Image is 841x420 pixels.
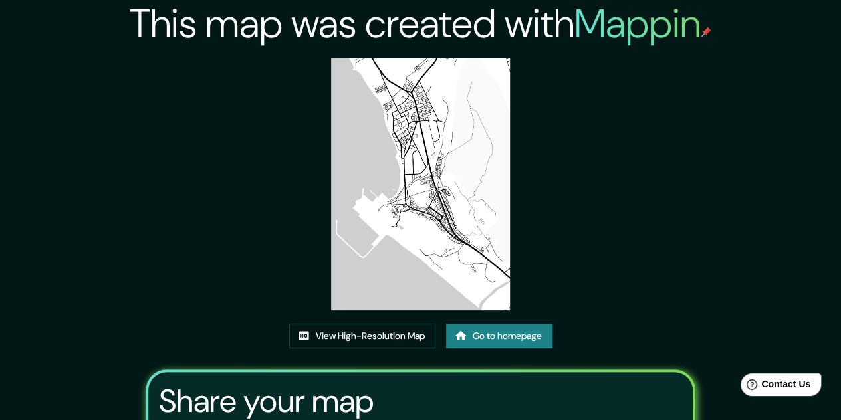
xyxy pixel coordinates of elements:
[723,368,826,405] iframe: Help widget launcher
[289,324,435,348] a: View High-Resolution Map
[159,383,374,420] h3: Share your map
[331,58,509,310] img: created-map
[446,324,552,348] a: Go to homepage
[701,27,711,37] img: mappin-pin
